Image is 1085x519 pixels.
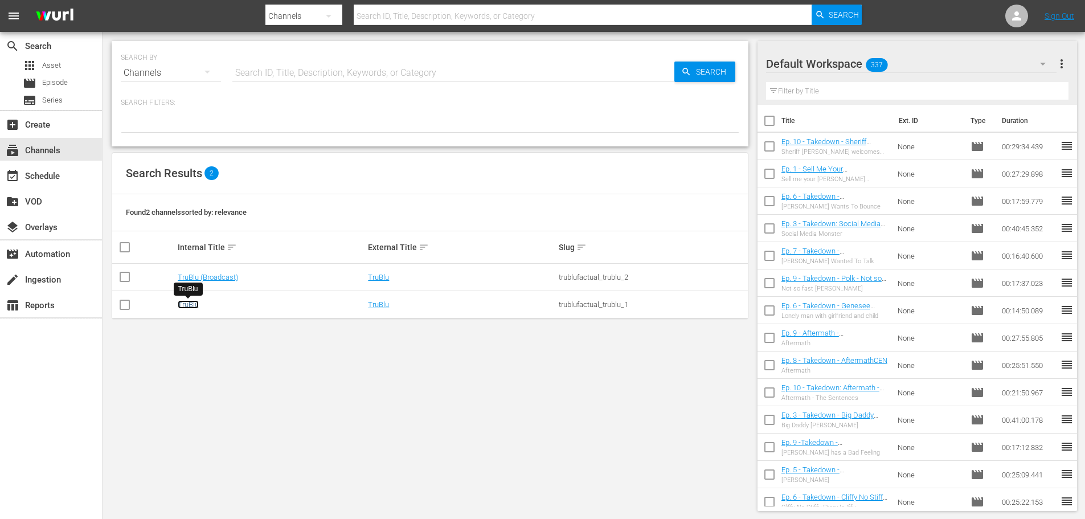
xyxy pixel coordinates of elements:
[6,247,19,261] span: Automation
[1060,495,1074,508] span: reorder
[781,301,875,327] a: Ep. 6 - Takedown - Genesee County - Lonely man with girlfriend and childCEN
[1045,11,1074,21] a: Sign Out
[781,105,892,137] th: Title
[204,166,219,180] span: 2
[781,340,889,347] div: Aftermath
[178,273,238,281] a: TruBlu (Broadcast)
[1060,440,1074,453] span: reorder
[893,379,966,406] td: None
[576,242,587,252] span: sort
[971,358,984,372] span: Episode
[893,160,966,187] td: None
[893,133,966,160] td: None
[997,242,1060,269] td: 00:16:40.600
[781,175,889,183] div: Sell me your [PERSON_NAME] Daughter
[781,203,889,210] div: [PERSON_NAME] Wants To Bounce
[178,240,365,254] div: Internal Title
[781,230,889,238] div: Social Media Monster
[893,297,966,324] td: None
[964,105,995,137] th: Type
[178,284,198,294] div: TruBlu
[1060,139,1074,153] span: reorder
[781,258,889,265] div: [PERSON_NAME] Wanted To Talk
[559,240,746,254] div: Slug
[892,105,964,137] th: Ext. ID
[781,192,869,218] a: Ep. 6 - Takedown - [PERSON_NAME] Wants To BounceCEN
[23,76,36,90] span: Episode
[227,242,237,252] span: sort
[6,144,19,157] span: Channels
[997,352,1060,379] td: 00:25:51.550
[971,140,984,153] span: Episode
[42,77,68,88] span: Episode
[6,299,19,312] span: Reports
[781,285,889,292] div: Not so fast [PERSON_NAME]
[766,48,1057,80] div: Default Workspace
[121,57,221,89] div: Channels
[781,356,887,365] a: Ep. 8 - Takedown - AftermathCEN
[893,406,966,434] td: None
[971,331,984,345] span: Episode
[6,273,19,287] span: Ingestion
[781,274,886,291] a: Ep. 9 - Takedown - Polk - Not so fast NelsonCEN
[971,194,984,208] span: Episode
[781,329,875,363] a: Ep. 9 - Aftermath - [GEOGRAPHIC_DATA] - Part 1 [PERSON_NAME] and [PERSON_NAME]
[997,434,1060,461] td: 00:17:12.832
[971,304,984,317] span: Episode
[893,324,966,352] td: None
[971,440,984,454] span: Episode
[781,493,887,510] a: Ep. 6 - Takedown - Cliffy No Stiffy Story Is IffyCEN
[781,465,844,483] a: Ep. 5 - Takedown - [PERSON_NAME]
[893,269,966,297] td: None
[997,488,1060,516] td: 00:25:22.153
[971,495,984,509] span: Episode
[781,504,889,511] div: Cliffy No Stiffy Story Is Iffy
[829,5,859,25] span: Search
[971,167,984,181] span: Episode
[42,60,61,71] span: Asset
[781,449,889,456] div: [PERSON_NAME] has a Bad Feeling
[893,242,966,269] td: None
[995,105,1063,137] th: Duration
[6,118,19,132] span: Create
[7,9,21,23] span: menu
[781,219,885,236] a: Ep. 3 - Takedown: Social Media MonsterCEN
[971,222,984,235] span: Episode
[971,386,984,399] span: Episode
[997,160,1060,187] td: 00:27:29.898
[6,169,19,183] span: Schedule
[121,98,739,108] p: Search Filters:
[997,187,1060,215] td: 00:17:59.779
[866,53,887,77] span: 337
[971,249,984,263] span: Episode
[971,276,984,290] span: Episode
[1060,276,1074,289] span: reorder
[781,476,889,484] div: [PERSON_NAME]
[997,215,1060,242] td: 00:40:45.352
[893,215,966,242] td: None
[1060,385,1074,399] span: reorder
[1060,330,1074,344] span: reorder
[971,468,984,481] span: Episode
[781,422,889,429] div: Big Daddy [PERSON_NAME]
[781,148,889,156] div: Sheriff [PERSON_NAME] welcomes [PERSON_NAME] to [GEOGRAPHIC_DATA]
[1055,50,1068,77] button: more_vert
[781,165,881,182] a: Ep. 1 - Sell Me Your [PERSON_NAME] DaughterCEN
[781,247,873,272] a: Ep. 7 - Takedown - [PERSON_NAME] Wanted To TalkCEN
[126,208,247,216] span: Found 2 channels sorted by: relevance
[997,133,1060,160] td: 00:29:34.439
[997,461,1060,488] td: 00:25:09.441
[997,406,1060,434] td: 00:41:00.178
[1060,221,1074,235] span: reorder
[997,297,1060,324] td: 00:14:50.089
[997,324,1060,352] td: 00:27:55.805
[368,240,555,254] div: External Title
[1055,57,1068,71] span: more_vert
[781,367,887,374] div: Aftermath
[1060,248,1074,262] span: reorder
[781,394,889,402] div: Aftermath - The Sentences
[6,195,19,209] span: VOD
[893,434,966,461] td: None
[368,273,389,281] a: TruBlu
[23,59,36,72] span: Asset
